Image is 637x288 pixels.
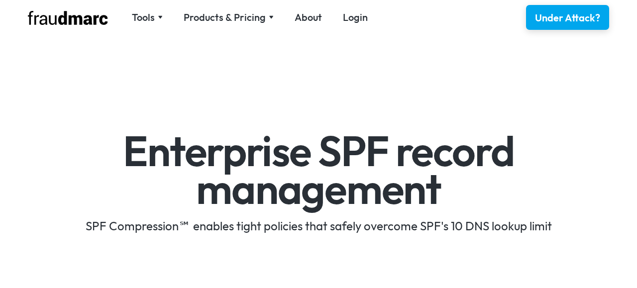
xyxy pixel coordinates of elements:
[30,218,608,234] div: SPF Compression℠ enables tight policies that safely overcome SPF's 10 DNS lookup limit
[295,10,322,24] a: About
[526,5,609,30] a: Under Attack?
[184,10,274,24] div: Products & Pricing
[30,132,608,207] h1: Enterprise SPF record management
[132,10,163,24] div: Tools
[343,10,368,24] a: Login
[535,11,600,25] div: Under Attack?
[184,10,266,24] div: Products & Pricing
[132,10,155,24] div: Tools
